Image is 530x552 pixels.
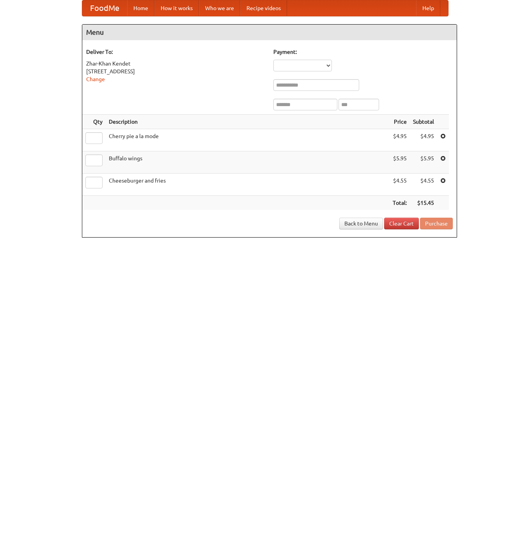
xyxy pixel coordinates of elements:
h5: Payment: [273,48,453,56]
td: $4.95 [410,129,437,151]
a: Change [86,76,105,82]
th: Total: [390,196,410,210]
button: Purchase [420,218,453,229]
a: Help [416,0,440,16]
h5: Deliver To: [86,48,266,56]
a: How it works [154,0,199,16]
h4: Menu [82,25,457,40]
td: Cherry pie a la mode [106,129,390,151]
td: $5.95 [410,151,437,174]
div: [STREET_ADDRESS] [86,67,266,75]
th: Subtotal [410,115,437,129]
th: Qty [82,115,106,129]
td: $4.55 [390,174,410,196]
td: $5.95 [390,151,410,174]
td: Buffalo wings [106,151,390,174]
a: Clear Cart [384,218,419,229]
a: Home [127,0,154,16]
th: Price [390,115,410,129]
a: FoodMe [82,0,127,16]
td: Cheeseburger and fries [106,174,390,196]
a: Who we are [199,0,240,16]
a: Recipe videos [240,0,287,16]
th: $15.45 [410,196,437,210]
td: $4.95 [390,129,410,151]
th: Description [106,115,390,129]
div: Zhar-Khan Kendet [86,60,266,67]
a: Back to Menu [339,218,383,229]
td: $4.55 [410,174,437,196]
